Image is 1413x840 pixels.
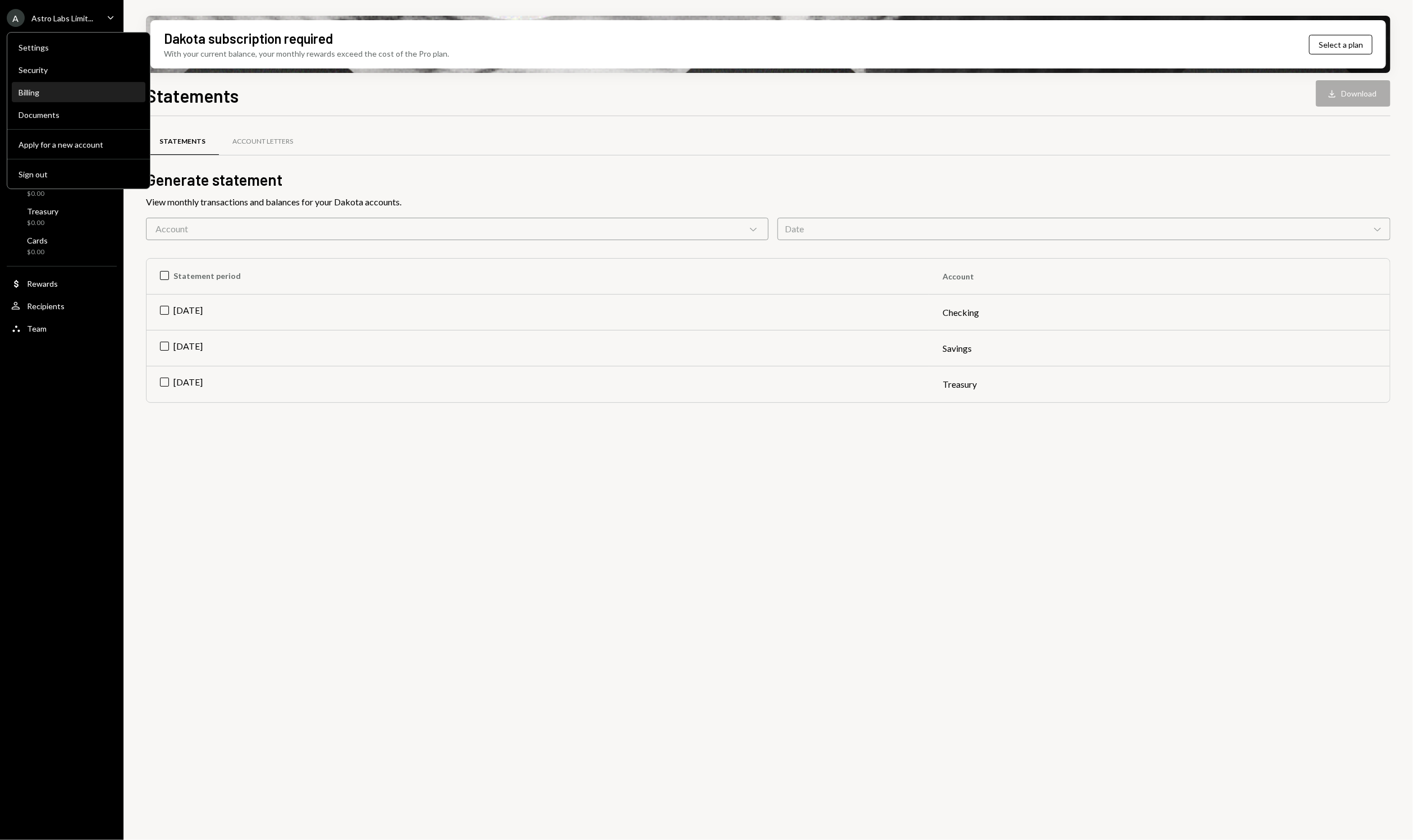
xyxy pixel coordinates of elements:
div: Billing [19,88,139,97]
div: $0.00 [27,247,48,257]
div: Astro Labs Limit... [31,13,93,23]
div: $0.00 [27,218,58,228]
a: Billing [12,82,145,102]
a: Rewards [7,273,117,293]
div: Treasury [27,206,58,216]
div: Security [19,65,139,75]
div: Sign out [19,169,139,179]
td: Checking [929,295,1390,331]
div: Account Letters [232,137,293,146]
div: Rewards [27,279,58,288]
div: Recipients [27,301,65,311]
div: Statements [159,137,205,146]
button: Apply for a new account [12,135,145,155]
h1: Statements [146,84,239,107]
a: Recipients [7,296,117,316]
a: Account Letters [219,127,307,156]
a: Treasury$0.00 [7,203,117,230]
div: Apply for a new account [19,140,139,149]
div: With your current balance, your monthly rewards exceed the cost of the Pro plan. [164,48,449,59]
a: Cards$0.00 [7,232,117,259]
a: Settings [12,37,145,57]
div: Team [27,324,47,333]
button: Select a plan [1309,35,1373,54]
div: Dakota subscription required [164,29,333,48]
div: Documents [19,110,139,120]
a: Security [12,59,145,80]
button: Sign out [12,164,145,185]
td: Savings [929,331,1390,366]
h2: Generate statement [146,169,1391,191]
div: A [7,9,25,27]
td: Treasury [929,366,1390,402]
a: Team [7,318,117,338]
div: View monthly transactions and balances for your Dakota accounts. [146,195,1391,209]
a: Statements [146,127,219,156]
div: $0.00 [27,189,54,199]
div: Date [778,218,1391,240]
div: Account [146,218,769,240]
div: Cards [27,236,48,245]
th: Account [929,259,1390,295]
a: Documents [12,104,145,125]
div: Settings [19,43,139,52]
